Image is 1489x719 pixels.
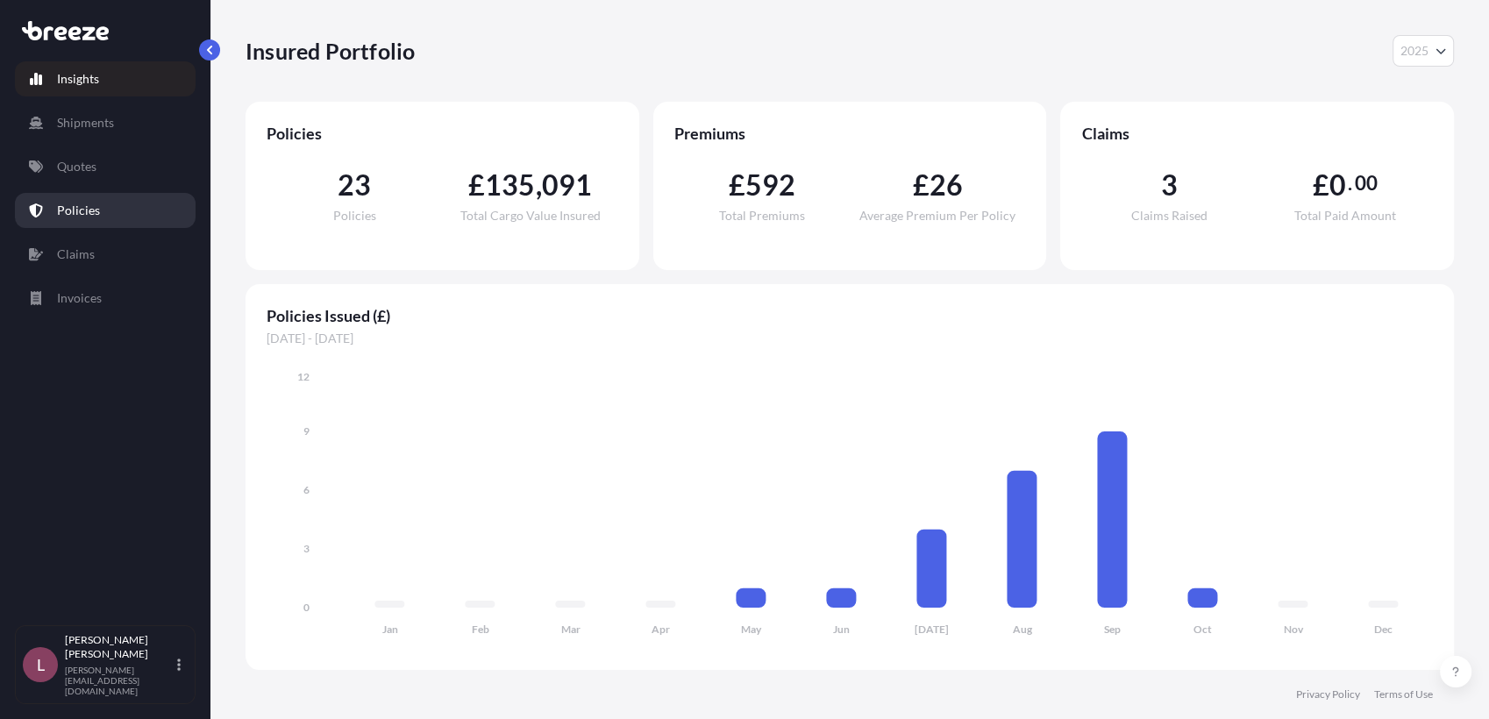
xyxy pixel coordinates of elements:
[460,210,601,222] span: Total Cargo Value Insured
[246,37,415,65] p: Insured Portfolio
[1374,623,1393,636] tspan: Dec
[297,370,310,383] tspan: 12
[472,623,489,636] tspan: Feb
[57,158,96,175] p: Quotes
[912,171,929,199] span: £
[930,171,963,199] span: 26
[15,105,196,140] a: Shipments
[485,171,536,199] span: 135
[1296,687,1360,701] a: Privacy Policy
[57,289,102,307] p: Invoices
[719,210,805,222] span: Total Premiums
[741,623,762,636] tspan: May
[333,210,376,222] span: Policies
[15,193,196,228] a: Policies
[15,237,196,272] a: Claims
[303,424,310,438] tspan: 9
[65,665,174,696] p: [PERSON_NAME][EMAIL_ADDRESS][DOMAIN_NAME]
[1294,210,1396,222] span: Total Paid Amount
[915,623,949,636] tspan: [DATE]
[561,623,581,636] tspan: Mar
[303,483,310,496] tspan: 6
[1374,687,1433,701] a: Terms of Use
[536,171,542,199] span: ,
[37,656,45,673] span: L
[859,210,1015,222] span: Average Premium Per Policy
[1104,623,1121,636] tspan: Sep
[15,149,196,184] a: Quotes
[1348,176,1352,190] span: .
[1313,171,1329,199] span: £
[57,202,100,219] p: Policies
[1081,123,1433,144] span: Claims
[1161,171,1178,199] span: 3
[303,542,310,555] tspan: 3
[728,171,744,199] span: £
[57,246,95,263] p: Claims
[745,171,796,199] span: 592
[382,623,398,636] tspan: Jan
[57,70,99,88] p: Insights
[65,633,174,661] p: [PERSON_NAME] [PERSON_NAME]
[15,61,196,96] a: Insights
[1400,42,1428,60] span: 2025
[57,114,114,132] p: Shipments
[468,171,485,199] span: £
[542,171,593,199] span: 091
[303,601,310,614] tspan: 0
[652,623,670,636] tspan: Apr
[267,330,1433,347] span: [DATE] - [DATE]
[1193,623,1212,636] tspan: Oct
[1013,623,1033,636] tspan: Aug
[674,123,1026,144] span: Premiums
[1329,171,1346,199] span: 0
[267,123,618,144] span: Policies
[1393,35,1454,67] button: Year Selector
[338,171,371,199] span: 23
[833,623,850,636] tspan: Jun
[1355,176,1378,190] span: 00
[267,305,1433,326] span: Policies Issued (£)
[1131,210,1208,222] span: Claims Raised
[1284,623,1304,636] tspan: Nov
[15,281,196,316] a: Invoices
